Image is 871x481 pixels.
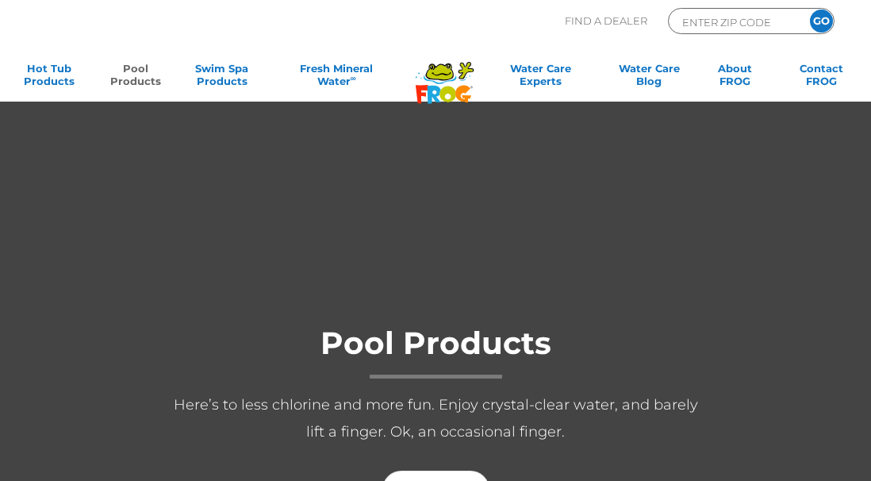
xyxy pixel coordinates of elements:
sup: ∞ [351,74,356,83]
a: ContactFROG [788,62,855,94]
p: Find A Dealer [565,8,647,34]
a: PoolProducts [102,62,170,94]
h1: Pool Products [173,326,697,379]
input: Zip Code Form [681,13,788,31]
a: Water CareExperts [485,62,596,94]
a: Swim SpaProducts [189,62,256,94]
p: Here’s to less chlorine and more fun. Enjoy crystal-clear water, and barely lift a finger. Ok, an... [173,391,697,445]
a: Hot TubProducts [16,62,83,94]
a: Water CareBlog [616,62,683,94]
a: AboutFROG [702,62,769,94]
input: GO [810,10,833,33]
img: Frog Products Logo [407,41,482,104]
a: Fresh MineralWater∞ [274,62,397,94]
